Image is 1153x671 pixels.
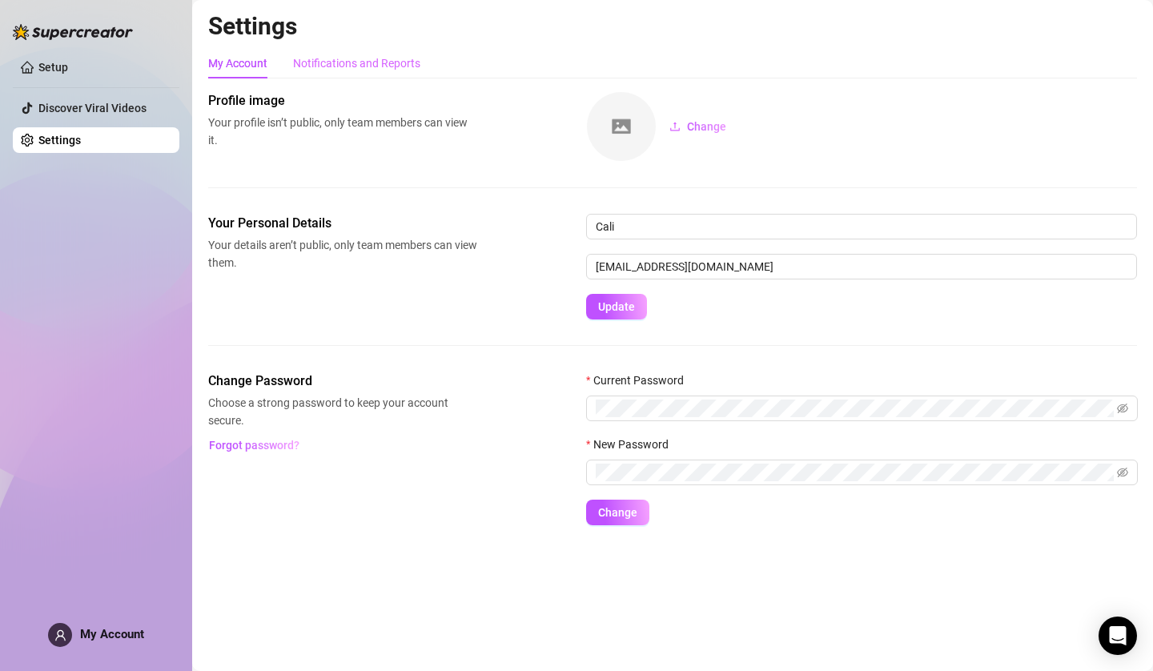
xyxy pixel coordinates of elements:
div: Open Intercom Messenger [1099,617,1137,655]
span: Forgot password? [209,439,299,452]
span: Update [598,300,635,313]
span: Change Password [208,372,477,391]
span: eye-invisible [1117,467,1128,478]
span: Your Personal Details [208,214,477,233]
input: Enter name [586,214,1137,239]
input: New Password [596,464,1114,481]
span: Profile image [208,91,477,110]
span: Change [687,120,726,133]
img: logo-BBDzfeDw.svg [13,24,133,40]
div: My Account [208,54,267,72]
button: Update [586,294,647,319]
span: Choose a strong password to keep your account secure. [208,394,477,429]
label: Current Password [586,372,694,389]
a: Settings [38,134,81,147]
input: Enter new email [586,254,1137,279]
a: Discover Viral Videos [38,102,147,115]
button: Change [657,114,739,139]
span: Your profile isn’t public, only team members can view it. [208,114,477,149]
span: Your details aren’t public, only team members can view them. [208,236,477,271]
span: user [54,629,66,641]
a: Setup [38,61,68,74]
span: eye-invisible [1117,403,1128,414]
span: Change [598,506,637,519]
span: My Account [80,627,144,641]
h2: Settings [208,11,1137,42]
label: New Password [586,436,679,453]
input: Current Password [596,400,1114,417]
div: Notifications and Reports [293,54,420,72]
img: square-placeholder.png [587,92,656,161]
button: Change [586,500,649,525]
button: Forgot password? [208,432,299,458]
span: upload [669,121,681,132]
